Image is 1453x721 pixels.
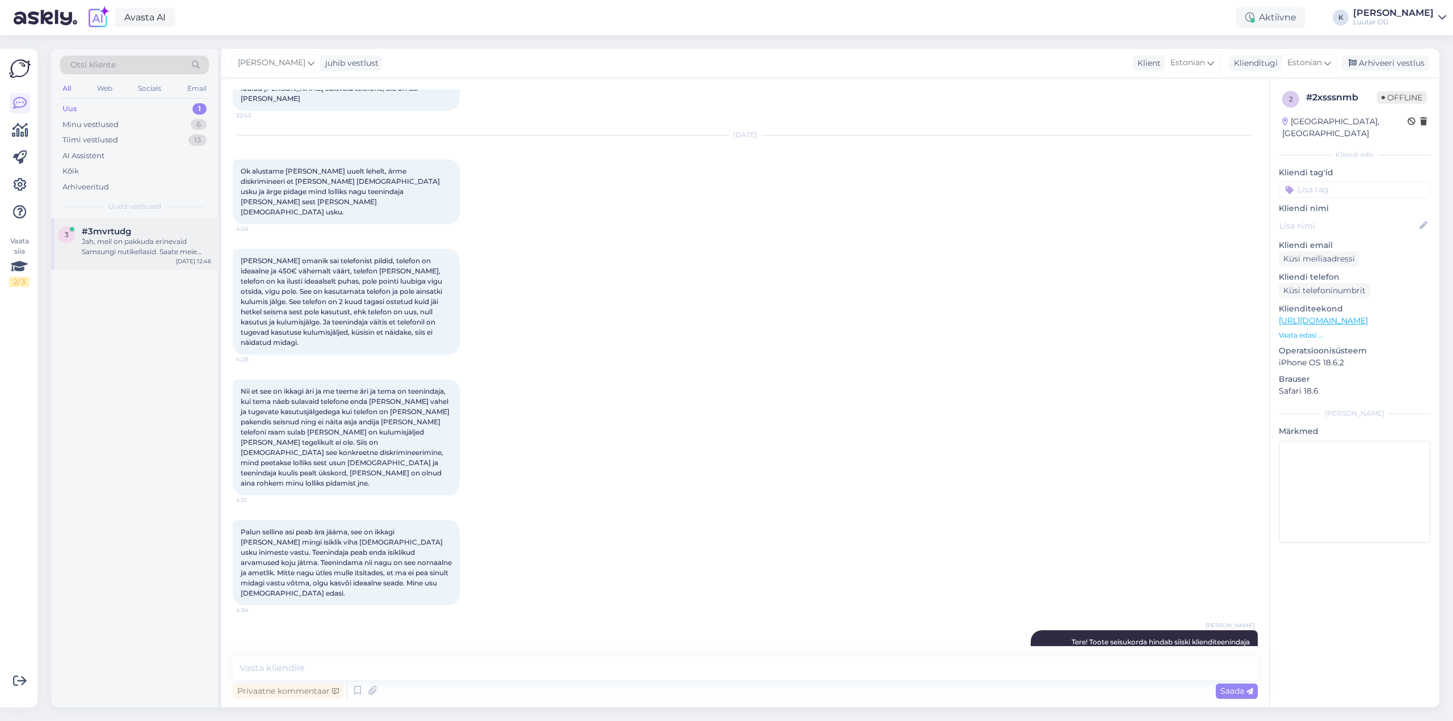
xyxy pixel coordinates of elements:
span: #3mvrtudg [82,226,131,237]
p: iPhone OS 18.6.2 [1279,357,1430,369]
div: [PERSON_NAME] [1279,408,1430,419]
div: Privaatne kommentaar [233,684,343,699]
div: Minu vestlused [62,119,119,130]
span: 4:31 [236,496,279,504]
div: 13 [188,134,207,146]
span: 4:28 [236,355,279,364]
span: Nii et see on ikkagi äri ja me teeme äri ja tema on teenindaja, kui tema näeb sulavaid telefone e... [241,387,451,487]
span: 3 [65,230,69,239]
div: Klient [1133,57,1161,69]
span: 2 [1289,95,1293,103]
p: Kliendi email [1279,239,1430,251]
div: Küsi telefoninumbrit [1279,283,1370,298]
div: Web [95,81,115,96]
p: Safari 18.6 [1279,385,1430,397]
p: Brauser [1279,373,1430,385]
span: Otsi kliente [70,59,116,71]
div: Jah, meil on pakkuda erinevaid Samsungi nutikellasid. Saate meie tootevalikuga tutvuda nii meie f... [82,237,211,257]
div: [DATE] 12:46 [176,257,211,265]
div: [PERSON_NAME] [1353,9,1434,18]
div: Uus [62,103,77,115]
span: Uued vestlused [108,201,161,212]
div: Aktiivne [1236,7,1305,28]
span: 4:34 [236,606,279,614]
span: [PERSON_NAME] [238,57,305,69]
span: [PERSON_NAME] [1206,621,1254,630]
p: Kliendi telefon [1279,271,1430,283]
a: Avasta AI [115,8,175,27]
p: Klienditeekond [1279,303,1430,315]
input: Lisa tag [1279,181,1430,198]
span: Estonian [1287,57,1322,69]
div: [DATE] [233,130,1258,140]
div: Arhiveeri vestlus [1342,56,1429,71]
div: Klienditugi [1229,57,1278,69]
input: Lisa nimi [1279,220,1417,232]
span: Palun selline asi peab ära jääma, see on ikkagi [PERSON_NAME] mingi isiklik viha [DEMOGRAPHIC_DAT... [241,528,453,597]
div: 6 [191,119,207,130]
span: Estonian [1170,57,1205,69]
a: [PERSON_NAME]Luutar OÜ [1353,9,1446,27]
span: Offline [1377,91,1427,104]
p: Vaata edasi ... [1279,330,1430,340]
div: Tiimi vestlused [62,134,118,146]
div: 2 / 3 [9,277,30,287]
div: Küsi meiliaadressi [1279,251,1359,267]
div: Kõik [62,166,79,177]
span: [PERSON_NAME] omanik sai telefonist pildid, telefon on ideaalne ja 450€ vähemalt väärt, telefon [... [241,256,444,347]
div: 1 [192,103,207,115]
p: Kliendi tag'id [1279,167,1430,179]
div: Arhiveeritud [62,182,109,193]
p: Operatsioonisüsteem [1279,345,1430,357]
span: Saada [1220,686,1253,696]
div: Luutar OÜ [1353,18,1434,27]
div: AI Assistent [62,150,104,162]
div: Vaata siia [9,236,30,287]
div: Socials [136,81,163,96]
div: Kliendi info [1279,150,1430,160]
p: Märkmed [1279,425,1430,437]
div: Email [185,81,209,96]
span: 22:42 [236,111,279,120]
img: Askly Logo [9,58,31,79]
div: K [1333,10,1349,26]
span: 4:24 [236,225,279,233]
img: explore-ai [86,6,110,29]
div: juhib vestlust [321,57,379,69]
div: # 2xsssnmb [1306,91,1377,104]
a: [URL][DOMAIN_NAME] [1279,315,1368,326]
div: All [60,81,73,96]
div: [GEOGRAPHIC_DATA], [GEOGRAPHIC_DATA] [1282,116,1408,140]
p: Kliendi nimi [1279,203,1430,214]
span: Ok alustame [PERSON_NAME] uuelt lehelt, ärme diskrimineeri et [PERSON_NAME] [DEMOGRAPHIC_DATA] us... [241,167,442,216]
